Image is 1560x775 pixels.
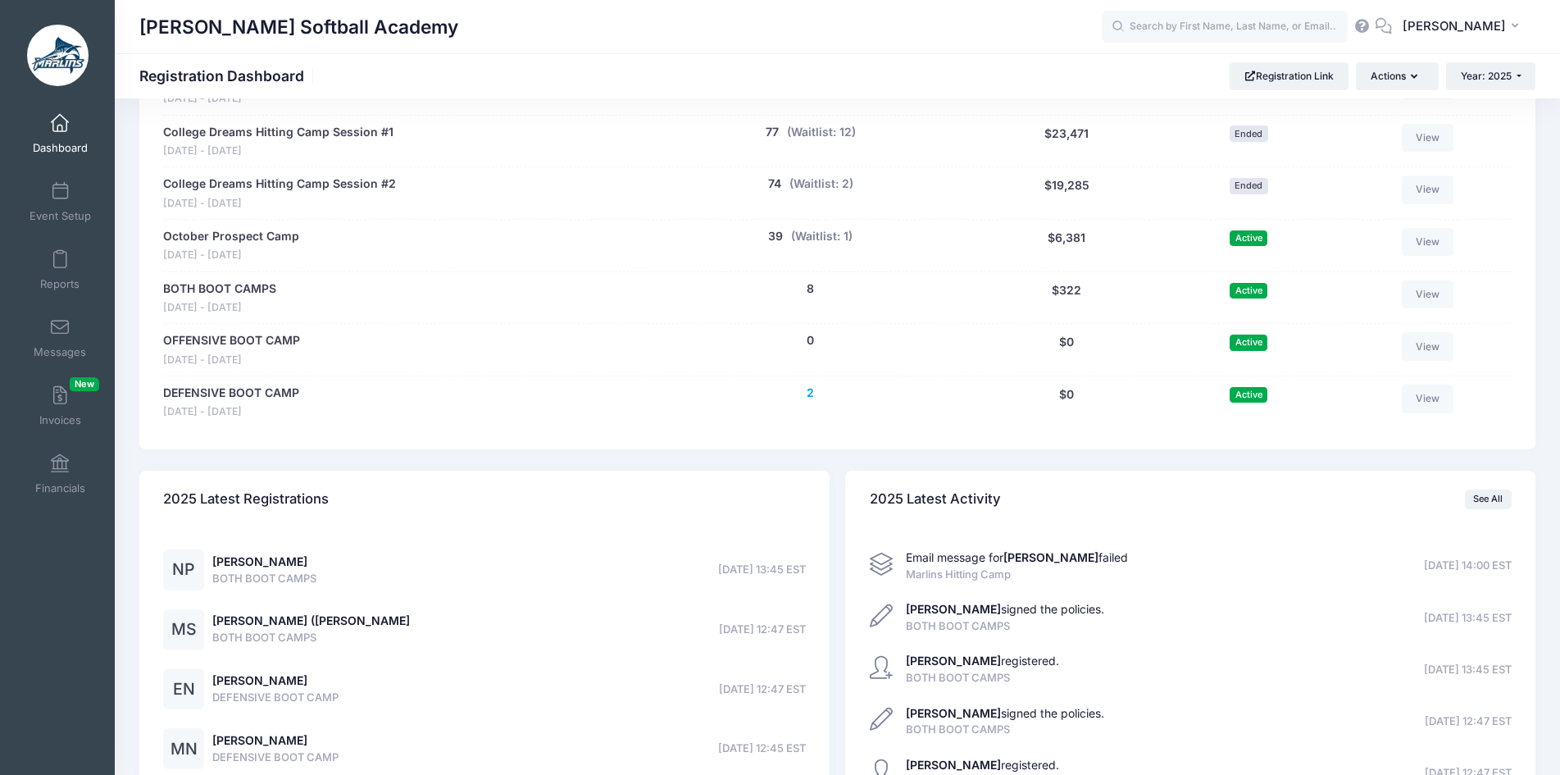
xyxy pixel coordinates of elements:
[163,683,204,697] a: EN
[972,332,1161,367] div: $0
[212,750,339,766] span: DEFENSIVE BOOT CAMP
[163,332,300,349] a: OFFENSIVE BOOT CAMP
[906,758,1001,772] strong: [PERSON_NAME]
[906,602,1104,616] a: [PERSON_NAME]signed the policies.
[906,706,1001,720] strong: [PERSON_NAME]
[163,728,204,769] div: MN
[1230,125,1268,141] span: Ended
[906,550,1128,564] span: Email message for failed
[1461,70,1512,82] span: Year: 2025
[1402,228,1454,256] a: View
[1424,610,1512,627] span: [DATE] 13:45 EST
[768,228,783,245] button: 39
[972,280,1161,316] div: $322
[163,228,299,245] a: October Prospect Camp
[972,124,1161,159] div: $23,471
[972,385,1161,420] div: $0
[163,623,204,637] a: MS
[1402,385,1454,413] a: View
[1425,713,1512,730] span: [DATE] 12:47 EST
[1230,283,1267,299] span: Active
[163,300,276,316] span: [DATE] - [DATE]
[30,209,91,223] span: Event Setup
[906,567,1128,583] span: Marlins Hitting Camp
[906,670,1059,686] span: BOTH BOOT CAMPS
[163,280,276,298] a: BOTH BOOT CAMPS
[1465,490,1512,509] a: See All
[163,668,204,709] div: EN
[39,413,81,427] span: Invoices
[972,228,1161,263] div: $6,381
[163,124,393,141] a: College Dreams Hitting Camp Session #1
[212,613,410,627] a: [PERSON_NAME] ([PERSON_NAME]
[21,377,99,435] a: InvoicesNew
[212,733,307,747] a: [PERSON_NAME]
[789,176,853,193] button: (Waitlist: 2)
[212,673,307,687] a: [PERSON_NAME]
[1230,230,1267,246] span: Active
[34,345,86,359] span: Messages
[1356,62,1438,90] button: Actions
[212,554,307,568] a: [PERSON_NAME]
[1230,387,1267,403] span: Active
[870,476,1001,522] h4: 2025 Latest Activity
[1446,62,1535,90] button: Year: 2025
[163,476,329,522] h4: 2025 Latest Registrations
[21,445,99,503] a: Financials
[906,706,1104,720] a: [PERSON_NAME]signed the policies.
[906,654,1059,668] a: [PERSON_NAME]registered.
[807,280,814,298] button: 8
[719,622,806,638] span: [DATE] 12:47 EST
[719,682,806,698] span: [DATE] 12:47 EST
[906,758,1059,772] a: [PERSON_NAME]registered.
[163,743,204,757] a: MN
[807,385,814,402] button: 2
[40,277,80,291] span: Reports
[1402,280,1454,308] a: View
[21,241,99,299] a: Reports
[163,353,300,368] span: [DATE] - [DATE]
[27,25,89,86] img: Marlin Softball Academy
[1003,550,1098,564] strong: [PERSON_NAME]
[1402,332,1454,360] a: View
[163,549,204,590] div: NP
[35,481,85,495] span: Financials
[807,332,814,349] button: 0
[163,196,396,212] span: [DATE] - [DATE]
[718,562,806,578] span: [DATE] 13:45 EST
[906,654,1001,668] strong: [PERSON_NAME]
[163,176,396,193] a: College Dreams Hitting Camp Session #2
[906,602,1001,616] strong: [PERSON_NAME]
[1230,62,1349,90] a: Registration Link
[163,144,393,159] span: [DATE] - [DATE]
[212,571,316,587] span: BOTH BOOT CAMPS
[1402,124,1454,152] a: View
[139,67,318,84] h1: Registration Dashboard
[212,690,339,706] span: DEFENSIVE BOOT CAMP
[163,91,294,107] span: [DATE] - [DATE]
[718,741,806,757] span: [DATE] 12:45 EST
[1102,11,1348,43] input: Search by First Name, Last Name, or Email...
[21,309,99,367] a: Messages
[1230,178,1268,194] span: Ended
[972,176,1161,211] div: $19,285
[906,618,1104,635] span: BOTH BOOT CAMPS
[70,377,99,391] span: New
[1392,8,1535,46] button: [PERSON_NAME]
[906,722,1104,738] span: BOTH BOOT CAMPS
[1424,558,1512,574] span: [DATE] 14:00 EST
[139,8,458,46] h1: [PERSON_NAME] Softball Academy
[1402,176,1454,203] a: View
[163,609,204,650] div: MS
[1424,662,1512,678] span: [DATE] 13:45 EST
[163,563,204,577] a: NP
[33,141,88,155] span: Dashboard
[212,630,410,646] span: BOTH BOOT CAMPS
[787,124,856,141] button: (Waitlist: 12)
[1230,335,1267,350] span: Active
[21,105,99,162] a: Dashboard
[791,228,853,245] button: (Waitlist: 1)
[163,385,299,402] a: DEFENSIVE BOOT CAMP
[768,176,781,193] button: 74
[766,124,779,141] button: 77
